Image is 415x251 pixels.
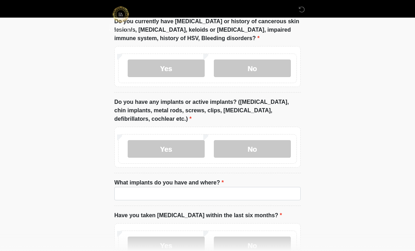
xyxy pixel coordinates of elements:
label: Yes [128,140,205,158]
label: Yes [128,59,205,77]
label: What implants do you have and where? [114,178,224,187]
img: Richland Aesthetics Logo [107,5,134,32]
label: Do you have any implants or active implants? ([MEDICAL_DATA], chin implants, metal rods, screws, ... [114,98,301,123]
label: No [214,140,291,158]
label: No [214,59,291,77]
label: Have you taken [MEDICAL_DATA] within the last six months? [114,211,282,220]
